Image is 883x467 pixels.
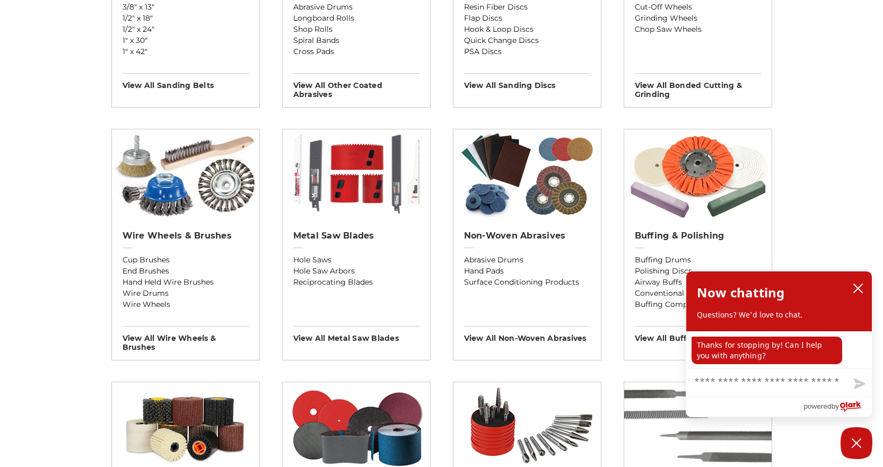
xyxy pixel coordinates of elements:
[123,277,249,288] a: Hand Held Wire Brushes
[692,337,842,364] p: Thanks for stopping by! Can I help you with anything?
[635,254,761,266] a: Buffing Drums
[697,310,861,320] p: Questions? We'd love to chat.
[293,2,419,13] a: Abrasive Drums
[635,266,761,277] a: Polishing Discs
[464,277,590,288] a: Surface Conditioning Products
[697,282,784,303] h2: Now chatting
[464,24,590,35] a: Hook & Loop Discs
[464,35,590,46] a: Quick Change Discs
[123,35,249,46] a: 1" x 30"
[635,299,761,310] a: Buffing Compounds
[293,254,419,266] a: Hole Saws
[293,326,419,343] h3: View All metal saw blades
[293,13,419,24] a: Longboard Rolls
[464,231,590,241] h2: Non-woven Abrasives
[464,266,590,277] a: Hand Pads
[123,2,249,13] a: 3/8" x 13"
[283,129,430,219] img: Metal Saw Blades
[293,46,419,57] a: Cross Pads
[112,129,259,219] img: Wire Wheels & Brushes
[841,427,872,459] button: Close Chatbox
[123,288,249,299] a: Wire Drums
[123,13,249,24] a: 1/2" x 18"
[635,277,761,288] a: Airway Buffs
[464,73,590,90] h3: View All sanding discs
[123,24,249,35] a: 1/2" x 24"
[635,326,761,343] h3: View All buffing & polishing
[293,266,419,277] a: Hole Saw Arbors
[635,231,761,241] h2: Buffing & Polishing
[635,73,761,99] h3: View All bonded cutting & grinding
[803,400,831,413] span: powered
[293,277,419,288] a: Reciprocating Blades
[635,288,761,299] a: Conventional Buffs
[453,129,601,219] img: Non-woven Abrasives
[464,326,590,343] h3: View All non-woven abrasives
[464,46,590,57] a: PSA Discs
[293,231,419,241] h2: Metal Saw Blades
[123,299,249,310] a: Wire Wheels
[635,24,761,35] a: Chop Saw Wheels
[850,280,867,296] button: close chatbox
[293,35,419,46] a: Spiral Bands
[123,254,249,266] a: Cup Brushes
[123,266,249,277] a: End Brushes
[464,254,590,266] a: Abrasive Drums
[624,129,772,219] img: Buffing & Polishing
[123,326,249,352] h3: View All wire wheels & brushes
[293,73,419,99] h3: View All other coated abrasives
[635,2,761,13] a: Cut-Off Wheels
[686,271,872,417] div: olark chatbox
[464,2,590,13] a: Resin Fiber Discs
[635,13,761,24] a: Grinding Wheels
[123,231,249,241] h2: Wire Wheels & Brushes
[123,46,249,57] a: 1" x 42"
[123,73,249,90] h3: View All sanding belts
[464,13,590,24] a: Flap Discs
[832,400,839,413] span: by
[293,24,419,35] a: Shop Rolls
[686,331,872,368] div: chat
[845,372,872,396] button: Send message
[803,397,872,417] a: Powered by Olark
